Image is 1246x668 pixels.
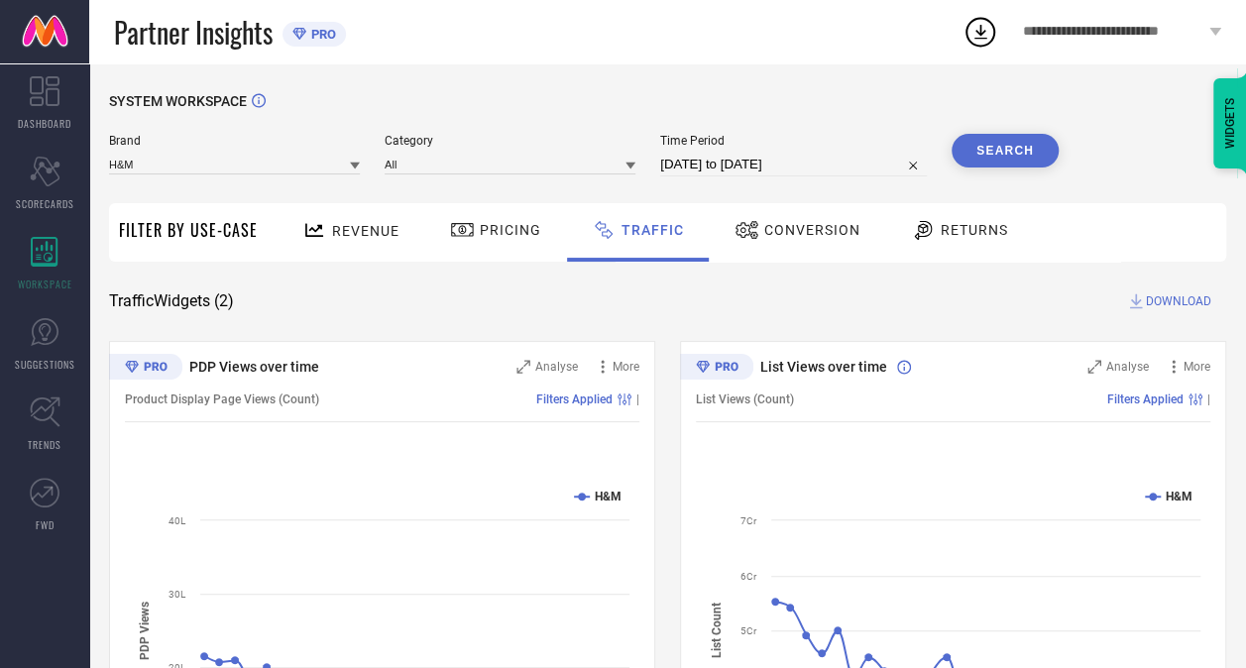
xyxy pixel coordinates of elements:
text: 6Cr [740,571,757,582]
span: Time Period [660,134,927,148]
span: Category [385,134,635,148]
span: WORKSPACE [18,277,72,291]
span: Filter By Use-Case [119,218,258,242]
span: DASHBOARD [18,116,71,131]
span: DOWNLOAD [1146,291,1211,311]
span: More [1184,360,1210,374]
span: PDP Views over time [189,359,319,375]
tspan: List Count [710,603,724,658]
svg: Zoom [516,360,530,374]
span: SUGGESTIONS [15,357,75,372]
text: 40L [169,515,186,526]
span: Product Display Page Views (Count) [125,392,319,406]
span: | [636,392,639,406]
span: Analyse [535,360,578,374]
span: List Views (Count) [696,392,794,406]
tspan: PDP Views [138,601,152,659]
span: Pricing [480,222,541,238]
span: TRENDS [28,437,61,452]
span: PRO [306,27,336,42]
span: Filters Applied [1107,392,1184,406]
span: Traffic Widgets ( 2 ) [109,291,234,311]
span: Partner Insights [114,12,273,53]
span: SYSTEM WORKSPACE [109,93,247,109]
div: Premium [680,354,753,384]
span: List Views over time [760,359,887,375]
span: Brand [109,134,360,148]
span: FWD [36,517,55,532]
span: Revenue [332,223,399,239]
text: 7Cr [740,515,757,526]
text: 30L [169,589,186,600]
div: Premium [109,354,182,384]
span: | [1207,392,1210,406]
span: Conversion [764,222,860,238]
span: Filters Applied [536,392,613,406]
text: 5Cr [740,625,757,636]
input: Select time period [660,153,927,176]
span: SCORECARDS [16,196,74,211]
span: Traffic [622,222,684,238]
text: H&M [1166,490,1192,503]
button: Search [952,134,1059,167]
span: More [613,360,639,374]
span: Analyse [1106,360,1149,374]
svg: Zoom [1087,360,1101,374]
span: Returns [941,222,1008,238]
div: Open download list [963,14,998,50]
text: H&M [595,490,622,503]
